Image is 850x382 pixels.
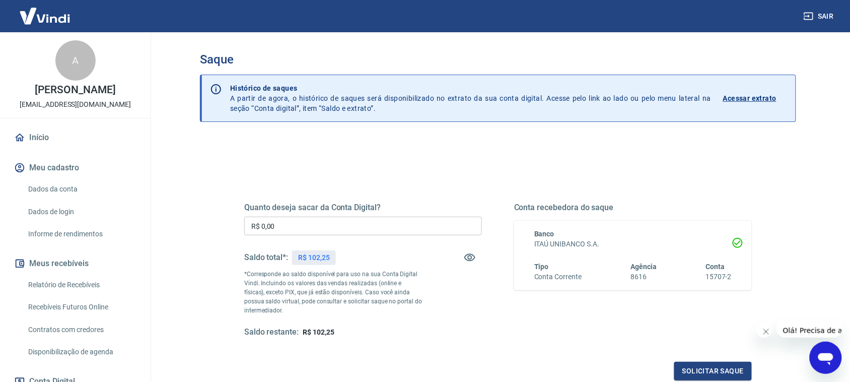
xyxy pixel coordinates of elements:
a: Acessar extrato [723,83,788,113]
h6: Conta Corrente [534,272,582,282]
p: [PERSON_NAME] [35,85,115,95]
div: A [55,40,96,81]
button: Sair [802,7,838,26]
a: Informe de rendimentos [24,224,138,244]
p: R$ 102,25 [298,252,330,263]
h5: Conta recebedora do saque [514,203,752,213]
span: Tipo [534,263,549,271]
button: Meus recebíveis [12,252,138,275]
p: Histórico de saques [230,83,711,93]
p: [EMAIL_ADDRESS][DOMAIN_NAME] [20,99,131,110]
h6: 8616 [631,272,657,282]
a: Dados da conta [24,179,138,200]
a: Disponibilização de agenda [24,342,138,362]
span: Olá! Precisa de ajuda? [6,7,85,15]
h3: Saque [200,52,796,67]
p: *Corresponde ao saldo disponível para uso na sua Conta Digital Vindi. Incluindo os valores das ve... [244,270,422,315]
a: Dados de login [24,202,138,222]
p: A partir de agora, o histórico de saques será disponibilizado no extrato da sua conta digital. Ac... [230,83,711,113]
span: Conta [705,263,725,271]
button: Solicitar saque [674,362,752,380]
h6: 15707-2 [705,272,732,282]
span: Agência [631,263,657,271]
a: Contratos com credores [24,320,138,340]
iframe: Fechar mensagem [756,322,773,338]
iframe: Mensagem da empresa [777,320,842,338]
h6: ITAÚ UNIBANCO S.A. [534,239,732,249]
a: Início [12,126,138,149]
a: Recebíveis Futuros Online [24,297,138,317]
span: Banco [534,230,554,238]
h5: Quanto deseja sacar da Conta Digital? [244,203,482,213]
iframe: Botão para abrir a janela de mensagens [810,342,842,374]
a: Relatório de Recebíveis [24,275,138,295]
img: Vindi [12,1,78,31]
button: Meu cadastro [12,157,138,179]
h5: Saldo total*: [244,252,288,263]
h5: Saldo restante: [244,327,299,338]
p: Acessar extrato [723,93,776,103]
span: R$ 102,25 [303,328,334,336]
